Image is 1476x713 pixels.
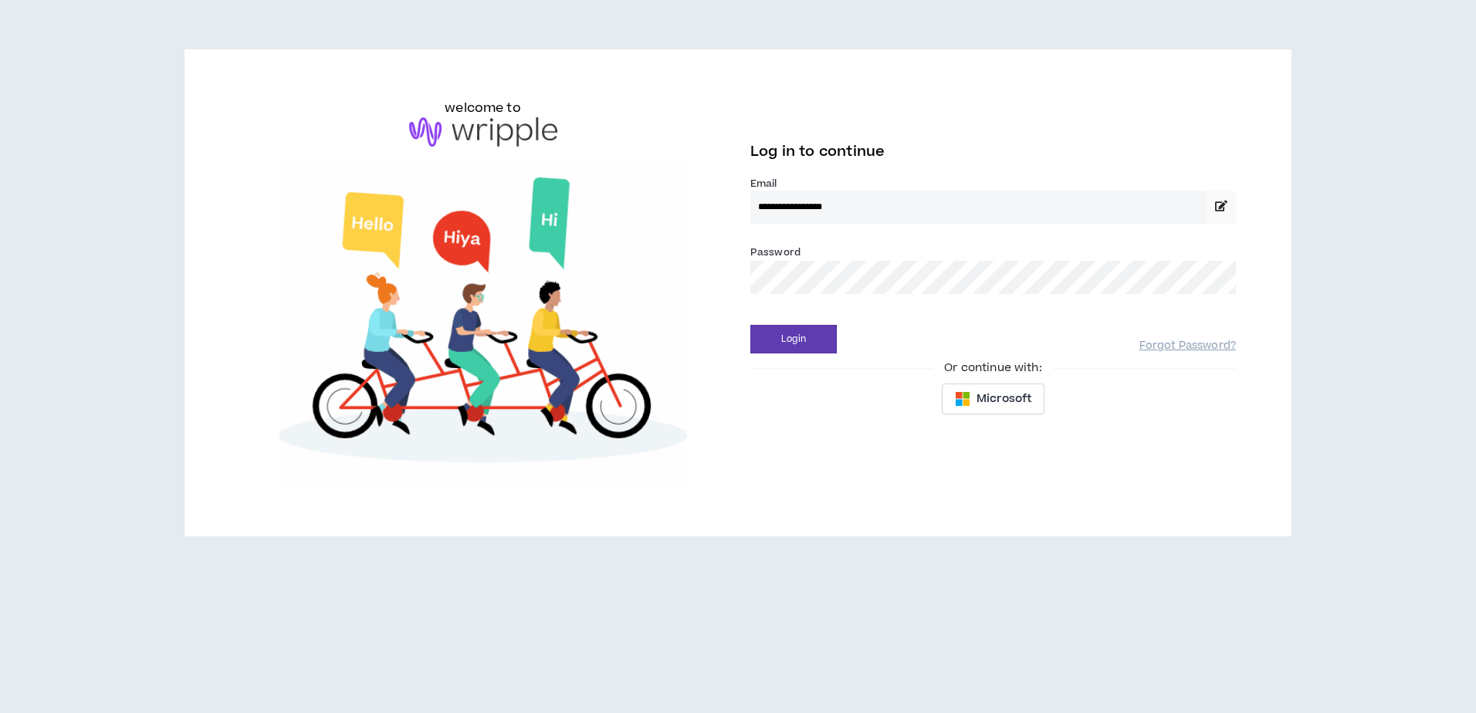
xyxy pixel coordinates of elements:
[750,245,801,259] label: Password
[240,162,726,488] img: Welcome to Wripple
[933,360,1052,377] span: Or continue with:
[977,390,1031,407] span: Microsoft
[409,117,557,147] img: logo-brand.png
[942,384,1044,414] button: Microsoft
[445,99,521,117] h6: welcome to
[1139,339,1236,353] a: Forgot Password?
[750,142,885,161] span: Log in to continue
[750,325,837,353] button: Login
[750,177,1236,191] label: Email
